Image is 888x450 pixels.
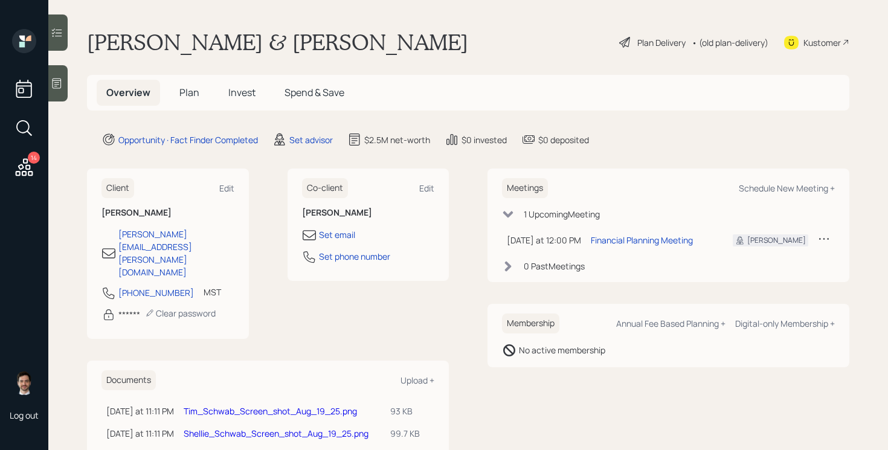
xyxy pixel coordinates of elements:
[519,344,605,356] div: No active membership
[289,133,333,146] div: Set advisor
[591,234,693,246] div: Financial Planning Meeting
[184,428,368,439] a: Shellie_Schwab_Screen_shot_Aug_19_25.png
[524,260,585,272] div: 0 Past Meeting s
[803,36,841,49] div: Kustomer
[502,178,548,198] h6: Meetings
[747,235,806,246] div: [PERSON_NAME]
[364,133,430,146] div: $2.5M net-worth
[302,208,435,218] h6: [PERSON_NAME]
[507,234,581,246] div: [DATE] at 12:00 PM
[319,228,355,241] div: Set email
[735,318,835,329] div: Digital-only Membership +
[637,36,686,49] div: Plan Delivery
[118,133,258,146] div: Opportunity · Fact Finder Completed
[101,370,156,390] h6: Documents
[204,286,221,298] div: MST
[616,318,726,329] div: Annual Fee Based Planning +
[538,133,589,146] div: $0 deposited
[87,29,468,56] h1: [PERSON_NAME] & [PERSON_NAME]
[739,182,835,194] div: Schedule New Meeting +
[524,208,600,220] div: 1 Upcoming Meeting
[145,307,216,319] div: Clear password
[101,208,234,218] h6: [PERSON_NAME]
[106,86,150,99] span: Overview
[118,286,194,299] div: [PHONE_NUMBER]
[401,374,434,386] div: Upload +
[302,178,348,198] h6: Co-client
[419,182,434,194] div: Edit
[28,152,40,164] div: 14
[390,427,430,440] div: 99.7 KB
[184,405,357,417] a: Tim_Schwab_Screen_shot_Aug_19_25.png
[228,86,256,99] span: Invest
[106,405,174,417] div: [DATE] at 11:11 PM
[10,410,39,421] div: Log out
[285,86,344,99] span: Spend & Save
[390,405,430,417] div: 93 KB
[101,178,134,198] h6: Client
[12,371,36,395] img: jonah-coleman-headshot.png
[462,133,507,146] div: $0 invested
[319,250,390,263] div: Set phone number
[179,86,199,99] span: Plan
[502,313,559,333] h6: Membership
[118,228,234,278] div: [PERSON_NAME][EMAIL_ADDRESS][PERSON_NAME][DOMAIN_NAME]
[219,182,234,194] div: Edit
[106,427,174,440] div: [DATE] at 11:11 PM
[692,36,768,49] div: • (old plan-delivery)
